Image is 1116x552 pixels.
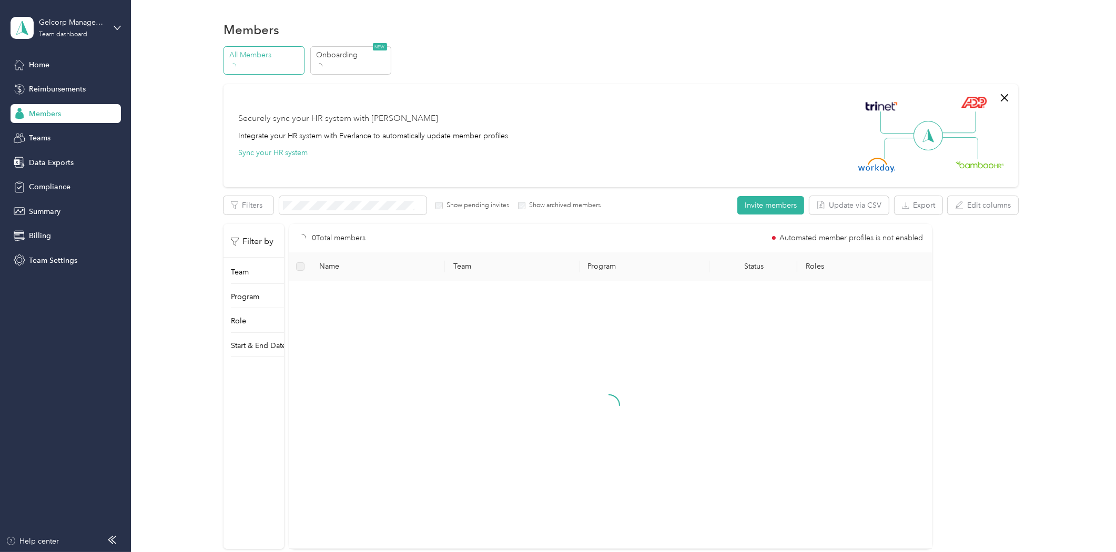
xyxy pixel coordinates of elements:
[525,201,601,210] label: Show archived members
[797,252,931,281] th: Roles
[961,96,987,108] img: ADP
[29,230,51,241] span: Billing
[230,49,301,60] p: All Members
[319,262,437,271] span: Name
[895,196,942,214] button: Export
[29,84,86,95] span: Reimbursements
[231,267,249,278] p: Team
[312,232,366,244] p: 0 Total members
[880,111,917,134] img: Line Left Up
[29,255,77,266] span: Team Settings
[231,235,273,248] p: Filter by
[939,111,976,134] img: Line Right Up
[884,137,921,159] img: Line Left Down
[858,158,895,172] img: Workday
[231,291,259,302] p: Program
[39,17,105,28] div: Gelcorp Management
[6,536,59,547] button: Help center
[311,252,445,281] th: Name
[238,113,438,125] div: Securely sync your HR system with [PERSON_NAME]
[29,108,61,119] span: Members
[779,234,924,242] span: Automated member profiles is not enabled
[238,130,510,141] div: Integrate your HR system with Everlance to automatically update member profiles.
[29,132,50,144] span: Teams
[941,137,978,160] img: Line Right Down
[445,252,579,281] th: Team
[29,181,70,192] span: Compliance
[39,32,87,38] div: Team dashboard
[948,196,1018,214] button: Edit columns
[863,99,900,114] img: Trinet
[809,196,889,214] button: Update via CSV
[231,315,246,326] p: Role
[224,196,273,214] button: Filters
[956,161,1004,168] img: BambooHR
[443,201,509,210] label: Show pending invites
[710,252,797,281] th: Status
[1057,493,1116,552] iframe: Everlance-gr Chat Button Frame
[231,340,289,351] p: Start & End Dates
[580,252,711,281] th: Program
[29,59,49,70] span: Home
[224,24,279,35] h1: Members
[238,147,308,158] button: Sync your HR system
[29,157,74,168] span: Data Exports
[316,49,388,60] p: Onboarding
[737,196,804,214] button: Invite members
[29,206,60,217] span: Summary
[373,43,387,50] span: NEW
